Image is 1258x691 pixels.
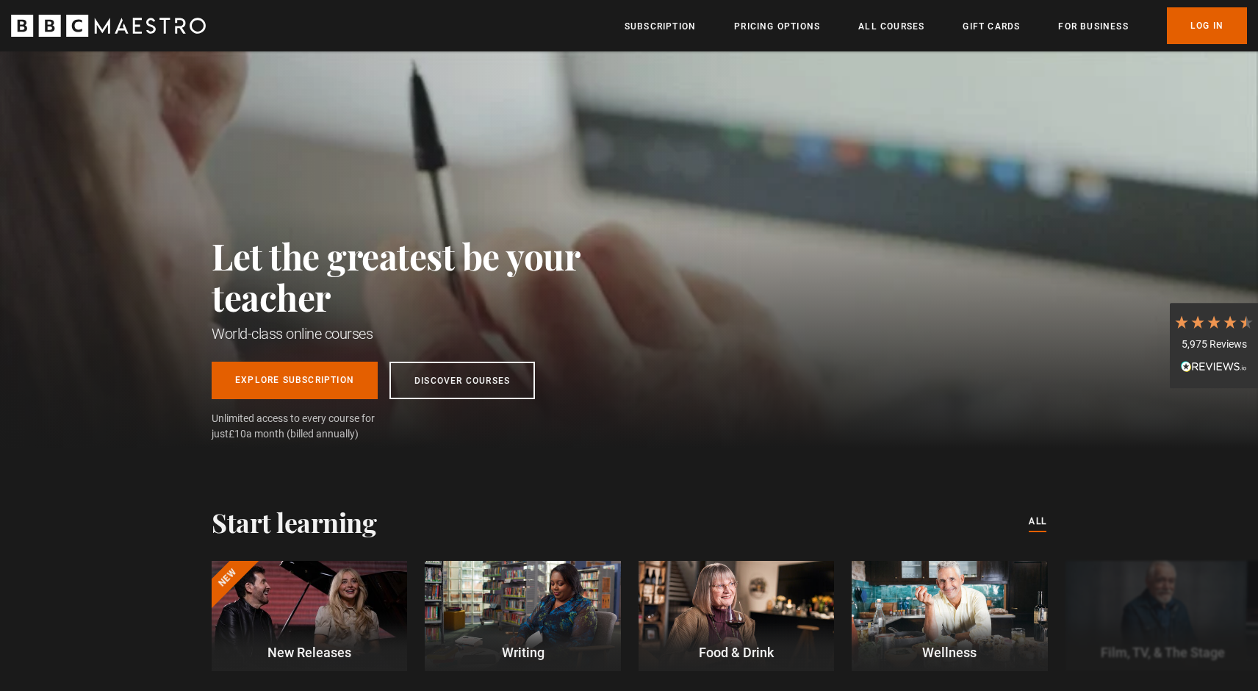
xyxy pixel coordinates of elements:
[1173,314,1254,330] div: 4.7 Stars
[425,561,620,671] a: Writing
[11,15,206,37] svg: BBC Maestro
[1181,361,1247,371] img: REVIEWS.io
[1029,514,1046,530] a: All
[1058,19,1128,34] a: For business
[389,362,535,399] a: Discover Courses
[212,235,645,318] h2: Let the greatest be your teacher
[229,428,246,440] span: £10
[212,362,378,399] a: Explore Subscription
[734,19,820,34] a: Pricing Options
[1173,359,1254,377] div: Read All Reviews
[1173,337,1254,352] div: 5,975 Reviews
[212,561,407,671] a: New New Releases
[212,506,376,537] h2: Start learning
[852,561,1047,671] a: Wellness
[212,323,645,344] h1: World-class online courses
[963,19,1020,34] a: Gift Cards
[212,411,410,442] span: Unlimited access to every course for just a month (billed annually)
[625,7,1247,44] nav: Primary
[625,19,696,34] a: Subscription
[1167,7,1247,44] a: Log In
[858,19,924,34] a: All Courses
[1170,303,1258,388] div: 5,975 ReviewsRead All Reviews
[639,561,834,671] a: Food & Drink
